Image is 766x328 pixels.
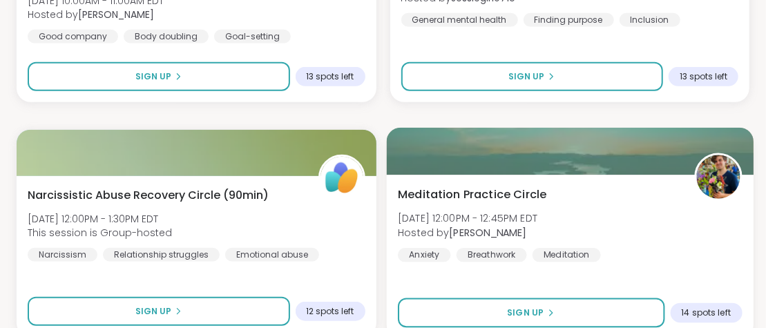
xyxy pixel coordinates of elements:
span: [DATE] 12:00PM - 1:30PM EDT [28,212,172,226]
span: This session is Group-hosted [28,226,172,240]
button: Sign Up [398,298,664,328]
span: 13 spots left [307,71,354,82]
div: Good company [28,30,118,44]
div: Body doubling [124,30,209,44]
span: Sign Up [135,70,171,83]
span: Sign Up [507,307,544,319]
span: Hosted by [398,226,537,240]
div: Inclusion [620,13,680,27]
div: Meditation [532,248,600,262]
div: Anxiety [398,248,451,262]
div: Breathwork [456,248,526,262]
b: [PERSON_NAME] [78,8,154,21]
span: Narcissistic Abuse Recovery Circle (90min) [28,187,269,204]
img: ShareWell [320,157,363,200]
div: General mental health [401,13,518,27]
button: Sign Up [28,297,290,326]
img: Nicholas [696,155,740,199]
button: Sign Up [401,62,664,91]
span: [DATE] 12:00PM - 12:45PM EDT [398,211,537,225]
div: Finding purpose [524,13,614,27]
span: 12 spots left [307,306,354,317]
b: [PERSON_NAME] [449,226,526,240]
div: Emotional abuse [225,248,319,262]
span: Sign Up [508,70,544,83]
span: Sign Up [135,305,171,318]
span: 13 spots left [680,71,727,82]
div: Narcissism [28,248,97,262]
div: Relationship struggles [103,248,220,262]
span: 14 spots left [681,307,730,318]
div: Goal-setting [214,30,291,44]
span: Hosted by [28,8,164,21]
button: Sign Up [28,62,290,91]
span: Meditation Practice Circle [398,186,546,202]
